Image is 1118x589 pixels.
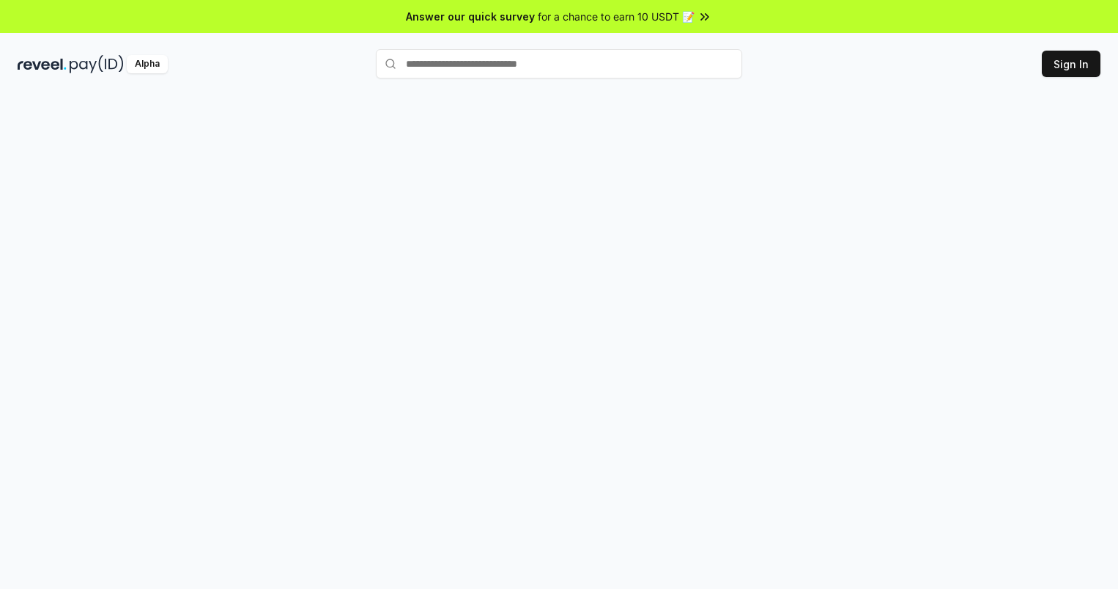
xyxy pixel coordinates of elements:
span: Answer our quick survey [406,9,535,24]
button: Sign In [1042,51,1100,77]
span: for a chance to earn 10 USDT 📝 [538,9,695,24]
img: reveel_dark [18,55,67,73]
div: Alpha [127,55,168,73]
img: pay_id [70,55,124,73]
